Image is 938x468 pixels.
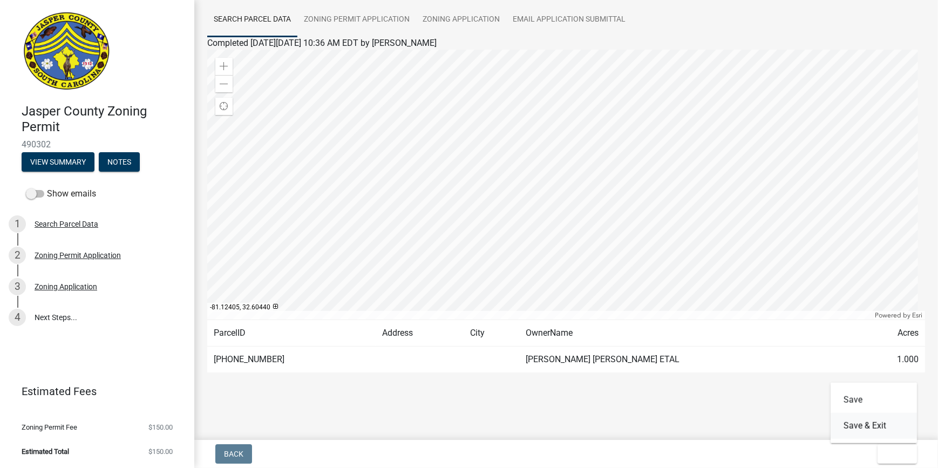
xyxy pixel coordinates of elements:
div: Powered by [872,311,925,320]
div: 2 [9,247,26,264]
div: 3 [9,278,26,295]
a: Zoning Application [416,3,506,37]
div: Zoom out [215,75,233,92]
td: Acres [855,320,925,347]
span: Completed [DATE][DATE] 10:36 AM EDT by [PERSON_NAME] [207,38,437,48]
span: Zoning Permit Fee [22,424,77,431]
td: [PERSON_NAME] [PERSON_NAME] ETAL [519,347,855,373]
span: $150.00 [148,448,173,455]
span: Exit [886,450,902,458]
h4: Jasper County Zoning Permit [22,104,186,135]
wm-modal-confirm: Notes [99,158,140,167]
span: Back [224,450,243,458]
div: Zoning Permit Application [35,252,121,259]
div: Exit [831,383,917,443]
img: Jasper County, South Carolina [22,11,112,92]
button: View Summary [22,152,94,172]
span: Estimated Total [22,448,69,455]
td: 1.000 [855,347,925,373]
button: Back [215,444,252,464]
div: Search Parcel Data [35,220,98,228]
a: Email Application Submittal [506,3,632,37]
div: Zoning Application [35,283,97,290]
span: 490302 [22,139,173,150]
button: Exit [878,444,917,464]
div: Zoom in [215,58,233,75]
a: Esri [912,311,922,319]
td: ParcelID [207,320,376,347]
div: Find my location [215,98,233,115]
a: Estimated Fees [9,381,177,402]
td: Address [376,320,464,347]
button: Notes [99,152,140,172]
button: Save & Exit [831,413,917,439]
wm-modal-confirm: Summary [22,158,94,167]
a: Search Parcel Data [207,3,297,37]
td: OwnerName [519,320,855,347]
div: 1 [9,215,26,233]
td: [PHONE_NUMBER] [207,347,376,373]
a: Zoning Permit Application [297,3,416,37]
button: Save [831,387,917,413]
span: $150.00 [148,424,173,431]
div: 4 [9,309,26,326]
td: City [464,320,520,347]
label: Show emails [26,187,96,200]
